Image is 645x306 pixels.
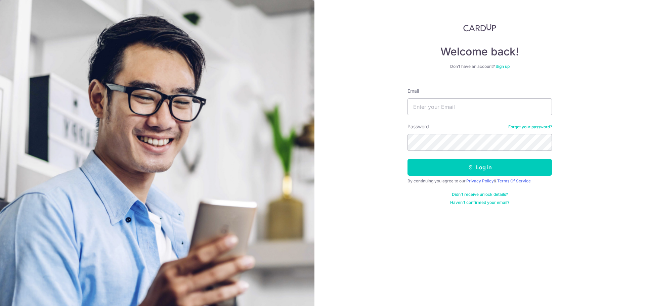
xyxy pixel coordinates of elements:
[466,178,494,183] a: Privacy Policy
[407,123,429,130] label: Password
[450,200,509,205] a: Haven't confirmed your email?
[463,24,496,32] img: CardUp Logo
[407,98,552,115] input: Enter your Email
[452,192,508,197] a: Didn't receive unlock details?
[407,159,552,176] button: Log in
[496,64,510,69] a: Sign up
[497,178,531,183] a: Terms Of Service
[407,45,552,58] h4: Welcome back!
[407,64,552,69] div: Don’t have an account?
[407,178,552,184] div: By continuing you agree to our &
[508,124,552,130] a: Forgot your password?
[407,88,419,94] label: Email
